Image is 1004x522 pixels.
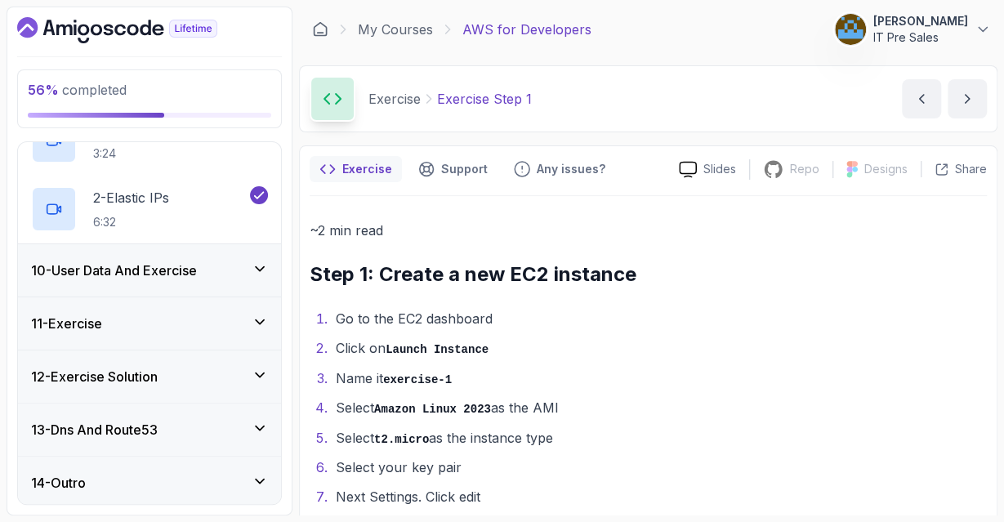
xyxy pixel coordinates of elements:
a: My Courses [358,20,433,39]
p: 2 - Elastic IPs [93,188,169,207]
p: Share [955,161,987,177]
li: Click on [331,337,987,360]
button: Feedback button [504,156,615,182]
p: 3:24 [93,145,247,162]
button: 11-Exercise [18,297,281,350]
span: completed [28,82,127,98]
p: Repo [790,161,819,177]
button: previous content [902,79,941,118]
code: t2.micro [374,433,429,446]
p: Support [441,161,488,177]
p: Any issues? [537,161,605,177]
p: IT Pre Sales [873,29,968,46]
li: Next Settings. Click edit [331,485,987,508]
button: 2-Elastic IPs6:32 [31,186,268,232]
button: notes button [310,156,402,182]
h3: 11 - Exercise [31,314,102,333]
li: Select your key pair [331,456,987,479]
p: AWS for Developers [462,20,591,39]
li: Select as the AMI [331,396,987,420]
p: Slides [703,161,736,177]
code: Launch Instance [386,343,489,356]
span: 56 % [28,82,59,98]
p: Exercise Step 1 [437,89,532,109]
p: Exercise [368,89,421,109]
code: exercise-1 [383,373,452,386]
button: 10-User Data And Exercise [18,244,281,297]
p: ~2 min read [310,219,987,242]
p: Exercise [342,161,392,177]
img: user profile image [835,14,866,45]
p: 6:32 [93,214,169,230]
h3: 13 - Dns And Route53 [31,420,158,439]
h3: 14 - Outro [31,473,86,493]
button: 12-Exercise Solution [18,350,281,403]
button: user profile image[PERSON_NAME]IT Pre Sales [834,13,991,46]
button: 13-Dns And Route53 [18,404,281,456]
p: Designs [864,161,908,177]
button: Share [921,161,987,177]
h2: Step 1: Create a new EC2 instance [310,261,987,288]
button: next content [948,79,987,118]
li: Go to the EC2 dashboard [331,307,987,330]
button: Support button [408,156,498,182]
h3: 10 - User Data And Exercise [31,261,197,280]
li: Select as the instance type [331,426,987,450]
button: 14-Outro [18,457,281,509]
li: Name it [331,367,987,390]
a: Slides [666,161,749,178]
p: [PERSON_NAME] [873,13,968,29]
h3: 12 - Exercise Solution [31,367,158,386]
a: Dashboard [17,17,255,43]
code: Amazon Linux 2023 [374,403,491,416]
a: Dashboard [312,21,328,38]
